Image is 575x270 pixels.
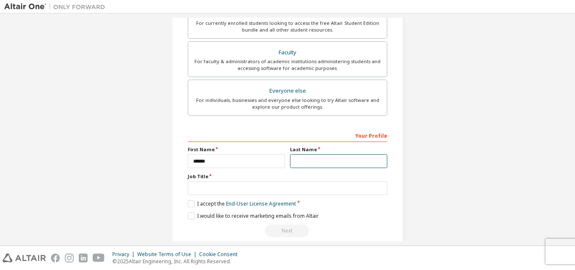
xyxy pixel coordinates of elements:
[193,20,382,33] div: For currently enrolled students looking to access the free Altair Student Edition bundle and all ...
[193,47,382,59] div: Faculty
[51,254,60,262] img: facebook.svg
[188,200,296,207] label: I accept the
[290,146,387,153] label: Last Name
[3,254,46,262] img: altair_logo.svg
[188,146,285,153] label: First Name
[199,251,242,258] div: Cookie Consent
[193,85,382,97] div: Everyone else
[4,3,109,11] img: Altair One
[193,58,382,72] div: For faculty & administrators of academic institutions administering students and accessing softwa...
[193,97,382,110] div: For individuals, businesses and everyone else looking to try Altair software and explore our prod...
[188,212,319,219] label: I would like to receive marketing emails from Altair
[188,128,387,142] div: Your Profile
[188,173,387,180] label: Job Title
[137,251,199,258] div: Website Terms of Use
[93,254,105,262] img: youtube.svg
[112,251,137,258] div: Privacy
[226,200,296,207] a: End-User License Agreement
[188,225,387,237] div: Read and acccept EULA to continue
[79,254,88,262] img: linkedin.svg
[112,258,242,265] p: © 2025 Altair Engineering, Inc. All Rights Reserved.
[65,254,74,262] img: instagram.svg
